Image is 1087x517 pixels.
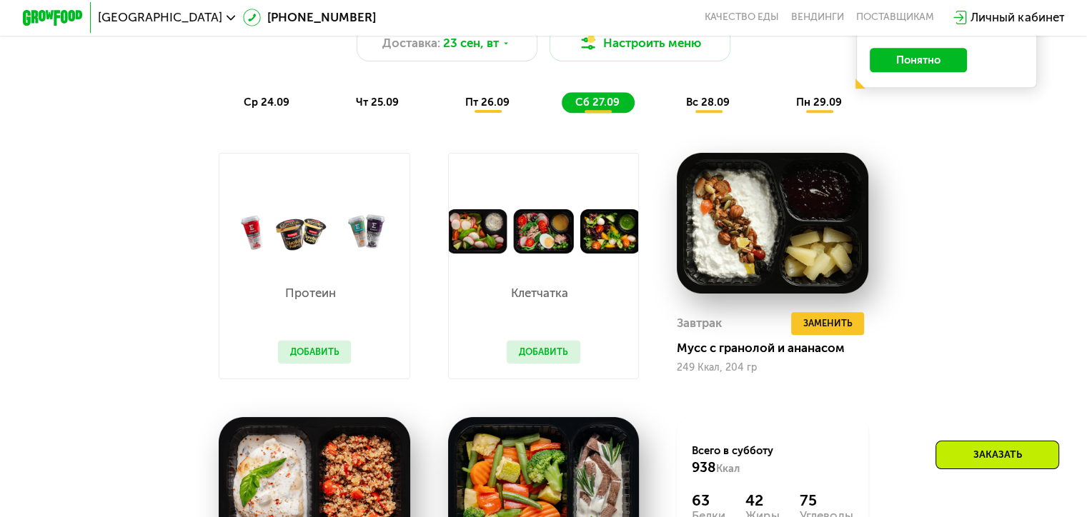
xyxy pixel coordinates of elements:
[692,459,716,476] span: 938
[692,443,853,476] div: Всего в субботу
[803,316,852,331] span: Заменить
[244,96,289,109] span: ср 24.09
[677,362,868,373] div: 249 Ккал, 204 гр
[507,341,580,363] button: Добавить
[356,96,399,109] span: чт 25.09
[243,9,376,26] a: [PHONE_NUMBER]
[443,34,499,52] span: 23 сен, вт
[686,96,730,109] span: вс 28.09
[677,312,722,335] div: Завтрак
[705,11,779,24] a: Качество еды
[745,491,779,509] div: 42
[465,96,510,109] span: пт 26.09
[971,9,1064,26] div: Личный кабинет
[677,341,880,356] div: Мусс с гранолой и ананасом
[791,11,844,24] a: Вендинги
[382,34,440,52] span: Доставка:
[278,287,344,299] p: Протеин
[278,341,352,363] button: Добавить
[550,26,731,62] button: Настроить меню
[870,48,967,72] button: Понятно
[791,312,865,335] button: Заменить
[716,462,740,475] span: Ккал
[507,287,573,299] p: Клетчатка
[856,11,934,24] div: поставщикам
[935,441,1059,469] div: Заказать
[800,491,853,509] div: 75
[98,11,222,24] span: [GEOGRAPHIC_DATA]
[575,96,620,109] span: сб 27.09
[692,491,725,509] div: 63
[796,96,842,109] span: пн 29.09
